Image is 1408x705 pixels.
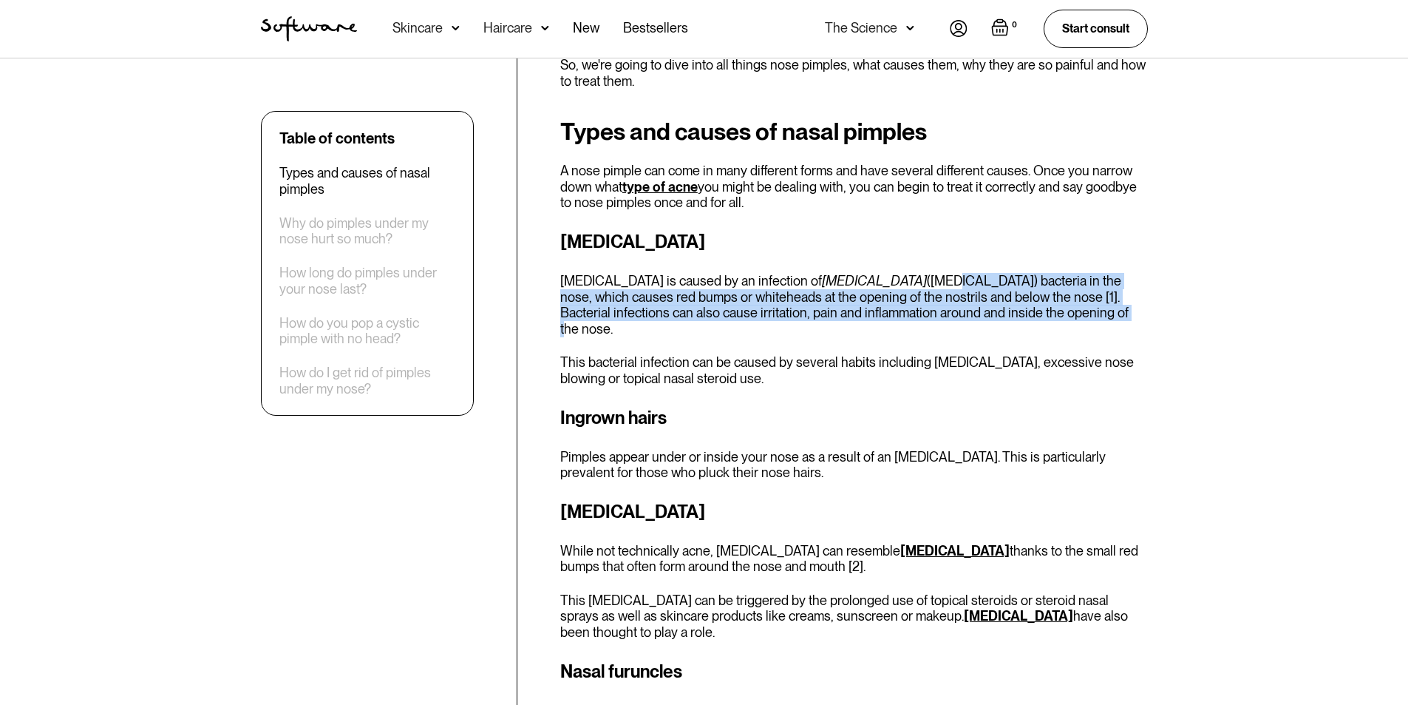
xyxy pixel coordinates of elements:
[392,21,443,36] div: Skincare
[560,273,1148,337] p: [MEDICAL_DATA] is caused by an infection of ([MEDICAL_DATA]) bacteria in the nose, which causes r...
[560,449,1148,481] p: Pimples appear under or inside your nose as a result of an [MEDICAL_DATA]. This is particularly p...
[560,163,1148,211] p: A nose pimple can come in many different forms and have several different causes. Once you narrow...
[622,179,698,195] a: type of acne
[279,129,395,147] div: Table of contents
[261,16,357,41] img: Software Logo
[560,658,1148,685] h3: Nasal furuncles
[452,21,460,36] img: arrow down
[964,608,1073,624] a: [MEDICAL_DATA]
[279,165,455,197] a: Types and causes of nasal pimples
[541,21,549,36] img: arrow down
[560,118,1148,145] h2: Types and causes of nasal pimples
[1044,10,1148,47] a: Start consult
[900,543,1010,559] a: [MEDICAL_DATA]
[560,499,1148,525] h3: [MEDICAL_DATA]
[560,543,1148,575] p: While not technically acne, [MEDICAL_DATA] can resemble thanks to the small red bumps that often ...
[906,21,914,36] img: arrow down
[279,315,455,347] a: How do you pop a cystic pimple with no head?
[279,215,455,247] a: Why do pimples under my nose hurt so much?
[261,16,357,41] a: home
[279,365,455,397] a: How do I get rid of pimples under my nose?
[560,354,1148,386] p: This bacterial infection can be caused by several habits including [MEDICAL_DATA], excessive nose...
[279,265,455,297] a: How long do pimples under your nose last?
[1009,18,1020,32] div: 0
[991,18,1020,39] a: Open empty cart
[560,593,1148,641] p: This [MEDICAL_DATA] can be triggered by the prolonged use of topical steroids or steroid nasal sp...
[560,57,1148,89] p: So, we're going to dive into all things nose pimples, what causes them, why they are so painful a...
[483,21,532,36] div: Haircare
[822,273,927,289] em: [MEDICAL_DATA]
[560,229,1148,255] h3: [MEDICAL_DATA]
[825,21,897,36] div: The Science
[560,405,1148,431] h3: Ingrown hairs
